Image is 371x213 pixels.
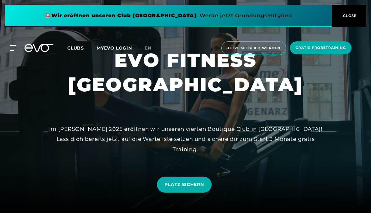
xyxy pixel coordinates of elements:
[44,124,327,154] div: Im [PERSON_NAME] 2025 eröffnen wir unseren vierten Boutique Club in [GEOGRAPHIC_DATA]! Lass dich ...
[164,181,204,188] span: PLATZ SICHERN
[67,45,97,51] a: Clubs
[145,45,152,51] span: en
[332,5,366,27] button: CLOSE
[219,41,288,55] a: Jetzt Mitglied werden
[97,45,132,51] a: MYEVO LOGIN
[227,45,280,51] span: Jetzt Mitglied werden
[341,13,357,19] span: CLOSE
[67,45,84,51] span: Clubs
[296,45,346,51] span: Gratis Probetraining
[5,48,366,97] h1: EVO FITNESS [GEOGRAPHIC_DATA]
[288,41,353,55] a: Gratis Probetraining
[145,45,159,52] a: en
[157,177,211,193] a: PLATZ SICHERN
